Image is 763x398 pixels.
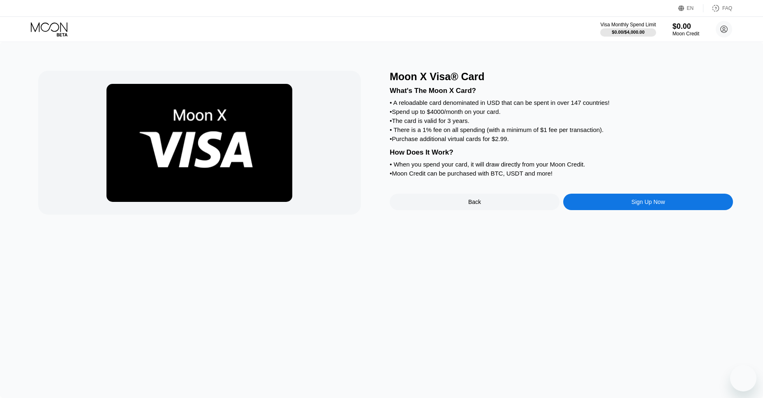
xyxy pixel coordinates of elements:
[468,199,481,205] div: Back
[631,199,665,205] div: Sign Up Now
[678,4,703,12] div: EN
[390,99,733,106] div: • A reloadable card denominated in USD that can be spent in over 147 countries!
[722,5,732,11] div: FAQ
[390,117,733,124] div: • The card is valid for 3 years.
[390,126,733,133] div: • There is a 1% fee on all spending (with a minimum of $1 fee per transaction).
[730,365,756,391] iframe: Button to launch messaging window
[673,22,699,37] div: $0.00Moon Credit
[390,108,733,115] div: • Spend up to $4000/month on your card.
[673,22,699,31] div: $0.00
[390,135,733,142] div: • Purchase additional virtual cards for $2.99.
[563,194,733,210] div: Sign Up Now
[600,22,656,37] div: Visa Monthly Spend Limit$0.00/$4,000.00
[703,4,732,12] div: FAQ
[390,194,560,210] div: Back
[673,31,699,37] div: Moon Credit
[612,30,645,35] div: $0.00 / $4,000.00
[600,22,656,28] div: Visa Monthly Spend Limit
[390,161,733,168] div: • When you spend your card, it will draw directly from your Moon Credit.
[390,148,733,157] div: How Does It Work?
[390,71,733,83] div: Moon X Visa® Card
[687,5,694,11] div: EN
[390,87,733,95] div: What's The Moon X Card?
[390,170,733,177] div: • Moon Credit can be purchased with BTC, USDT and more!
